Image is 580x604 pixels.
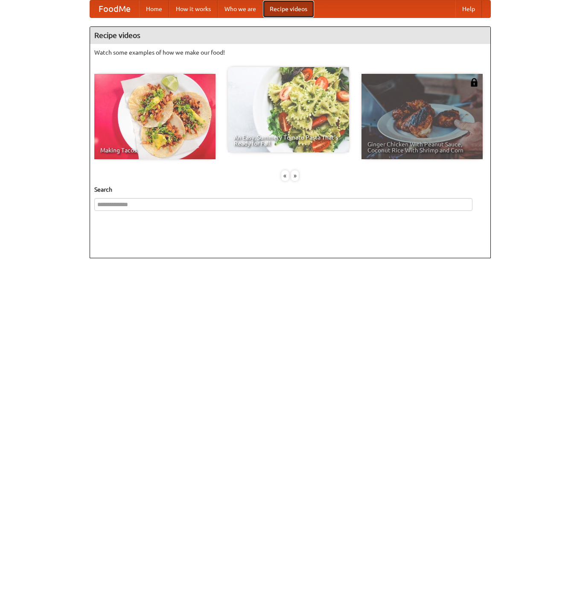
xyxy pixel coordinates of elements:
a: Making Tacos [94,74,216,159]
p: Watch some examples of how we make our food! [94,48,486,57]
a: Help [455,0,482,18]
a: How it works [169,0,218,18]
a: An Easy, Summery Tomato Pasta That's Ready for Fall [228,67,349,152]
a: FoodMe [90,0,139,18]
img: 483408.png [470,78,478,87]
span: Making Tacos [100,147,210,153]
h4: Recipe videos [90,27,490,44]
div: » [291,170,299,181]
h5: Search [94,185,486,194]
a: Who we are [218,0,263,18]
a: Home [139,0,169,18]
div: « [281,170,289,181]
a: Recipe videos [263,0,314,18]
span: An Easy, Summery Tomato Pasta That's Ready for Fall [234,134,343,146]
